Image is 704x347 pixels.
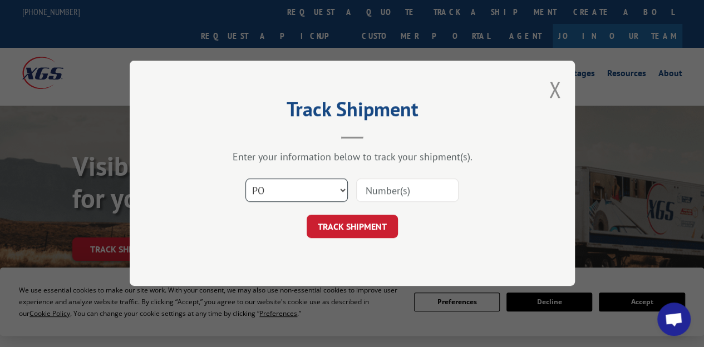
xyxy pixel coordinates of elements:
div: Enter your information below to track your shipment(s). [185,151,519,163]
button: TRACK SHIPMENT [307,215,398,239]
h2: Track Shipment [185,101,519,122]
input: Number(s) [356,179,459,202]
button: Close modal [549,75,561,104]
div: Open chat [657,303,691,336]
